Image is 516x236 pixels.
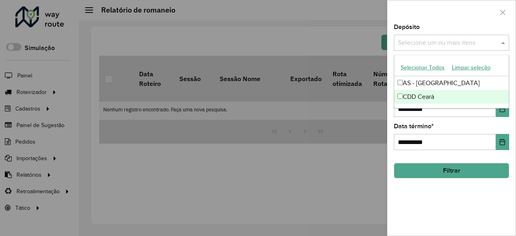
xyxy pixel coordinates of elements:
button: Filtrar [394,163,509,178]
div: AS - [GEOGRAPHIC_DATA] [394,76,509,90]
label: Data término [394,121,434,131]
button: Selecionar Todos [397,61,448,74]
label: Depósito [394,22,420,32]
div: CDD Ceará [394,90,509,104]
button: Choose Date [496,101,509,117]
button: Choose Date [496,134,509,150]
button: Limpar seleção [448,61,494,74]
ng-dropdown-panel: Options list [394,55,510,109]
